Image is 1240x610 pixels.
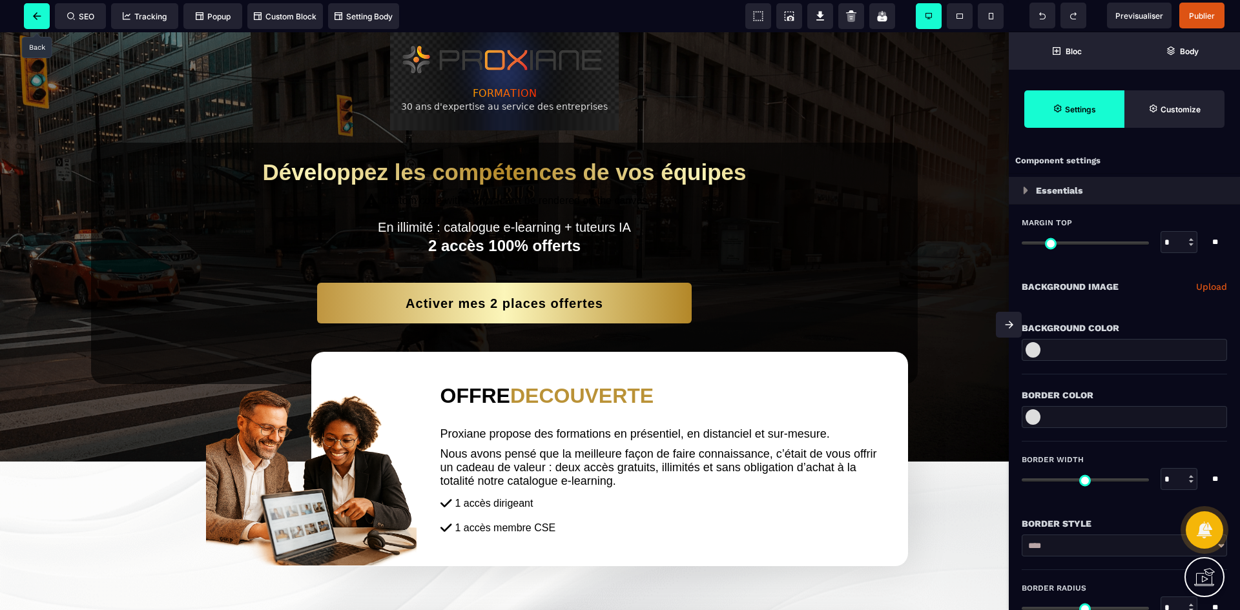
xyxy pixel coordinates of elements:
[1107,3,1172,28] span: Preview
[123,12,167,21] span: Tracking
[1022,320,1227,336] div: Background Color
[1161,105,1201,114] strong: Customize
[1022,454,1084,465] span: Border Width
[455,465,880,477] div: 1 accès dirigeant
[440,345,883,382] h2: OFFRE
[440,412,883,459] text: Nous avons pensé que la meilleure façon de faire connaissance, c’était de vous offrir un cadeau d...
[1124,90,1224,128] span: Open Style Manager
[745,3,771,29] span: View components
[1023,187,1028,194] img: loading
[1009,148,1240,174] div: Component settings
[1022,387,1227,403] div: Border Color
[1036,183,1083,198] p: Essentials
[317,250,692,291] button: Activer mes 2 places offertes
[335,12,393,21] span: Setting Body
[254,12,316,21] span: Custom Block
[1115,11,1163,21] span: Previsualiser
[196,12,231,21] span: Popup
[1022,583,1086,593] span: Border Radius
[1022,218,1072,228] span: Margin Top
[440,392,883,412] text: Proxiane propose des formations en présentiel, en distanciel et sur-mesure.
[206,345,417,533] img: b19eb17435fec69ebfd9640db64efc4c_fond_transparent.png
[776,3,802,29] span: Screenshot
[130,185,879,203] text: En illimité : catalogue e-learning + tuteurs IA
[455,490,880,502] div: 1 accès membre CSE
[1124,32,1240,70] span: Open Layer Manager
[1196,279,1227,294] a: Upload
[67,12,94,21] span: SEO
[1189,11,1215,21] span: Publier
[1009,32,1124,70] span: Open Blocks
[1024,90,1124,128] span: Settings
[130,203,879,231] h2: 2 accès 100% offerts
[1022,516,1227,531] div: Border Style
[1180,46,1199,56] strong: Body
[1065,105,1096,114] strong: Settings
[130,127,879,153] h1: Développez les compétences de vos équipes
[1022,279,1119,294] p: Background Image
[1066,46,1082,56] strong: Bloc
